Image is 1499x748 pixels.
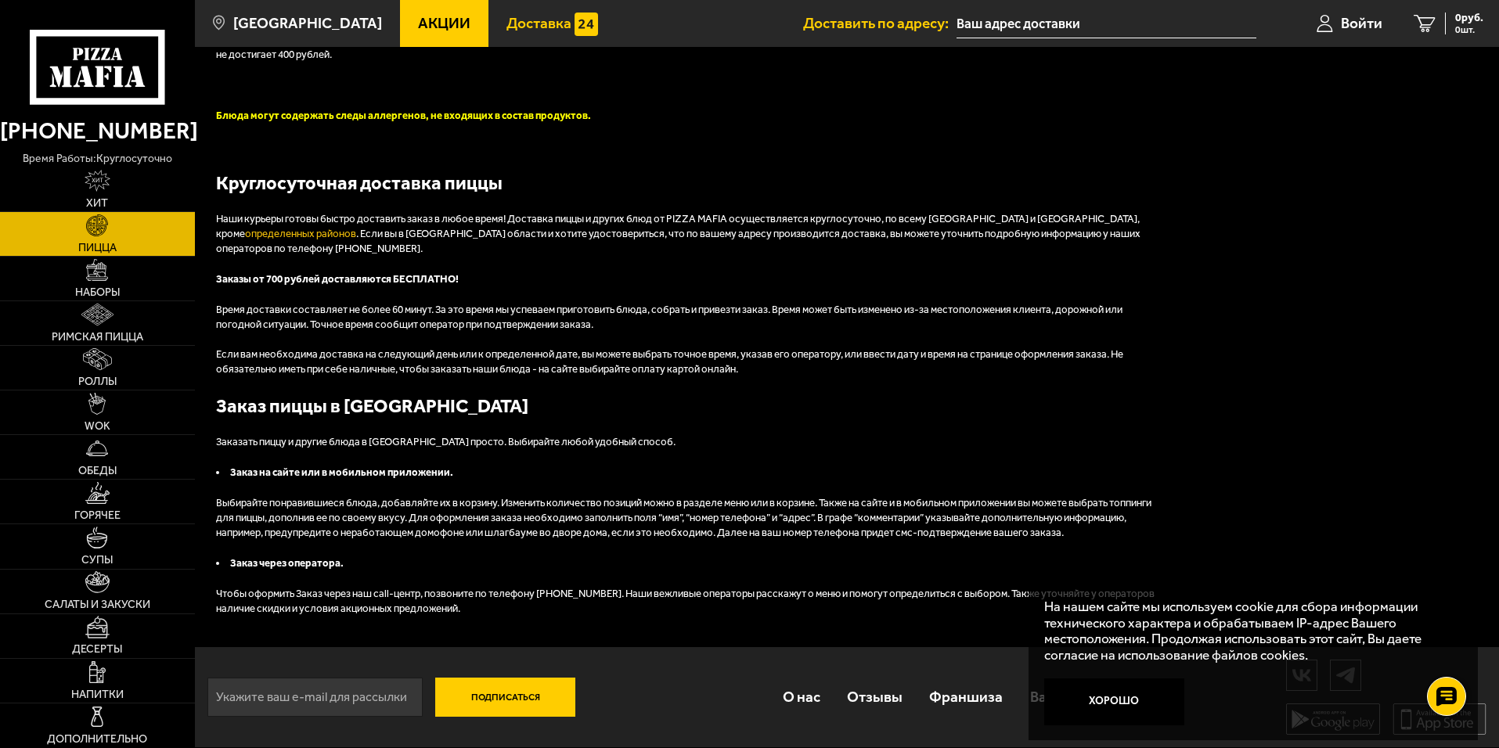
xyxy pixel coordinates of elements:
[1044,678,1185,725] button: Хорошо
[216,273,459,285] b: Заказы от 700 рублей доставляются БЕСПЛАТНО!
[916,671,1016,722] a: Франшиза
[1455,25,1483,34] span: 0 шт.
[207,678,423,717] input: Укажите ваш e-mail для рассылки
[957,9,1256,38] input: Ваш адрес доставки
[1044,599,1454,663] p: На нашем сайте мы используем cookie для сбора информации технического характера и обрабатываем IP...
[216,170,1155,196] h2: Круглосуточная доставка пиццы
[245,228,356,239] a: определенных районов
[216,496,1155,541] p: Выбирайте понравившиеся блюда, добавляйте их в корзину. Изменить количество позиций можно в разде...
[86,198,108,209] span: Хит
[71,689,124,700] span: Напитки
[45,599,150,610] span: Салаты и закуски
[78,243,117,254] span: Пицца
[435,678,576,717] button: Подписаться
[74,510,121,521] span: Горячее
[1017,671,1108,722] a: Вакансии
[216,435,1155,450] p: Заказать пиццу и другие блюда в [GEOGRAPHIC_DATA] просто. Выбирайте любой удобный способ.
[834,671,916,722] a: Отзывы
[418,16,470,31] span: Акции
[72,644,122,655] span: Десерты
[216,587,1155,617] p: Чтобы оформить Заказ через наш call-центр, позвоните по телефону [PHONE_NUMBER]. Наши вежливые оп...
[230,466,453,478] b: Заказ на сайте или в мобильном приложении.
[230,557,344,569] b: Заказ через оператора.
[1341,16,1382,31] span: Войти
[216,303,1155,333] p: Время доставки составляет не более 60 минут. За это время мы успеваем приготовить блюда, собрать ...
[506,16,571,31] span: Доставка
[78,466,117,476] span: Обеды
[78,376,117,387] span: Роллы
[85,421,110,432] span: WOK
[1455,13,1483,23] span: 0 руб.
[47,734,147,745] span: Дополнительно
[575,13,598,36] img: 15daf4d41897b9f0e9f617042186c801.svg
[216,347,1155,377] p: Если вам необходима доставка на следующий день или к определенной дате, вы можете выбрать точное ...
[81,555,113,566] span: Супы
[769,671,833,722] a: О нас
[803,16,957,31] span: Доставить по адресу:
[216,33,1155,63] p: PIZZA MAFIA не словом, а делом доказывает, что вкусная пицца может быть по вкусной цене. В нашем ...
[233,16,382,31] span: [GEOGRAPHIC_DATA]
[216,393,1155,419] h2: Заказ пиццы в [GEOGRAPHIC_DATA]
[52,332,143,343] span: Римская пицца
[75,287,120,298] span: Наборы
[216,110,591,121] font: Блюда могут содержать следы аллергенов, не входящих в состав продуктов.
[216,212,1155,257] p: Наши курьеры готовы быстро доставить заказ в любое время! Доставка пиццы и других блюд от PIZZA M...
